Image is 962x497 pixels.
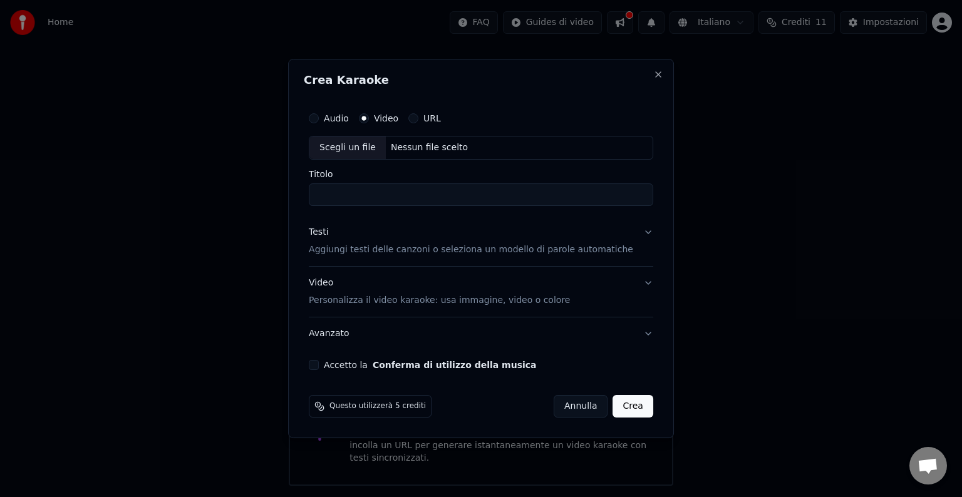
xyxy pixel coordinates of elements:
[309,277,570,307] div: Video
[423,114,441,123] label: URL
[324,114,349,123] label: Audio
[386,141,473,154] div: Nessun file scelto
[309,294,570,307] p: Personalizza il video karaoke: usa immagine, video o colore
[309,243,633,256] p: Aggiungi testi delle canzoni o seleziona un modello di parole automatiche
[329,401,426,411] span: Questo utilizzerà 5 crediti
[373,361,537,369] button: Accetto la
[309,216,653,266] button: TestiAggiungi testi delle canzoni o seleziona un modello di parole automatiche
[554,395,608,418] button: Annulla
[309,267,653,317] button: VideoPersonalizza il video karaoke: usa immagine, video o colore
[309,226,328,238] div: Testi
[324,361,536,369] label: Accetto la
[613,395,653,418] button: Crea
[374,114,398,123] label: Video
[304,74,658,86] h2: Crea Karaoke
[309,170,653,178] label: Titolo
[309,317,653,350] button: Avanzato
[309,136,386,159] div: Scegli un file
